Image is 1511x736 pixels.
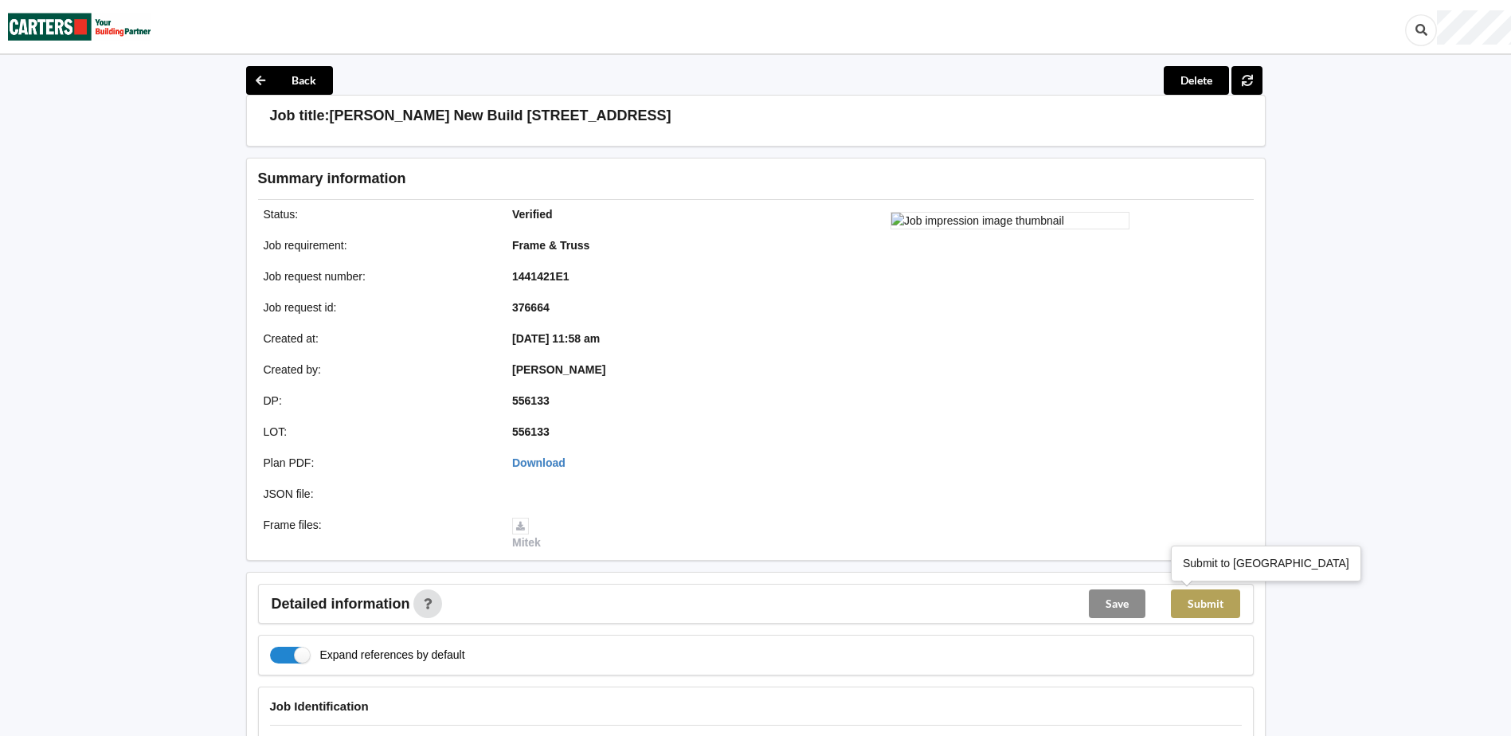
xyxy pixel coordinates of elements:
div: JSON file : [252,486,502,502]
div: Status : [252,206,502,222]
h3: Job title: [270,107,330,125]
b: [DATE] 11:58 am [512,332,600,345]
a: Download [512,456,566,469]
a: Mitek [512,519,541,549]
div: User Profile [1437,10,1511,45]
div: Plan PDF : [252,455,502,471]
div: Submit to [GEOGRAPHIC_DATA] [1183,555,1349,571]
div: Frame files : [252,517,502,550]
b: Frame & Truss [512,239,589,252]
b: 556133 [512,425,550,438]
b: Verified [512,208,553,221]
div: Job request id : [252,299,502,315]
h4: Job Identification [270,699,1242,714]
img: Job impression image thumbnail [891,212,1129,229]
button: Submit [1171,589,1240,618]
div: LOT : [252,424,502,440]
div: Job requirement : [252,237,502,253]
button: Back [246,66,333,95]
div: Created by : [252,362,502,378]
img: Carters [8,1,151,53]
div: Job request number : [252,268,502,284]
b: 376664 [512,301,550,314]
div: DP : [252,393,502,409]
button: Delete [1164,66,1229,95]
b: [PERSON_NAME] [512,363,605,376]
h3: Summary information [258,170,1000,188]
h3: [PERSON_NAME] New Build [STREET_ADDRESS] [330,107,671,125]
span: Detailed information [272,597,410,611]
b: 1441421E1 [512,270,570,283]
div: Created at : [252,331,502,346]
label: Expand references by default [270,647,465,664]
b: 556133 [512,394,550,407]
